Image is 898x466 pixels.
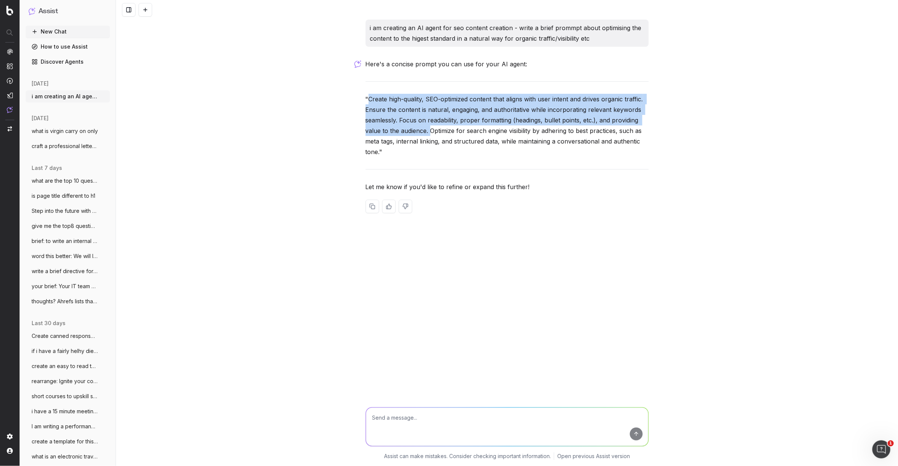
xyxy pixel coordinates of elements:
a: Open previous Assist version [557,452,630,460]
img: Activation [7,78,13,84]
button: is page title different to h1 [26,190,110,202]
span: what is virgin carry on only [32,127,98,135]
button: word this better: We will look at having [26,250,110,262]
span: [DATE] [32,80,49,87]
button: give me the top8 questions from this Als [26,220,110,232]
span: I am writing a performance review and po [32,423,98,430]
img: Botify assist logo [354,60,361,68]
p: Assist can make mistakes. Consider checking important information. [384,452,551,460]
img: Assist [7,107,13,113]
img: Studio [7,92,13,98]
span: last 7 days [32,164,62,172]
p: "Create high-quality, SEO-optimized content that aligns with user intent and drives organic traff... [366,94,649,157]
button: i have a 15 minute meeting with a petula [26,405,110,417]
span: [DATE] [32,115,49,122]
button: create a template for this header for ou [26,435,110,448]
span: craft a professional letter for chargepb [32,142,98,150]
button: brief: to write an internal comms update [26,235,110,247]
span: write a brief directive for a staff memb [32,267,98,275]
span: thoughts? Ahrefs lists that all non-bran [32,298,98,305]
button: write a brief directive for a staff memb [26,265,110,277]
button: New Chat [26,26,110,38]
span: your brief: Your IT team have limited ce [32,283,98,290]
img: Setting [7,434,13,440]
button: i am creating an AI agent for seo conten [26,90,110,102]
span: rearrange: Ignite your cooking potential [32,377,98,385]
button: rearrange: Ignite your cooking potential [26,375,110,387]
span: is page title different to h1 [32,192,95,200]
button: Create canned response to customers/stor [26,330,110,342]
span: Create canned response to customers/stor [32,332,98,340]
a: How to use Assist [26,41,110,53]
iframe: Intercom live chat [872,440,890,458]
button: what is an electronic travel authority E [26,451,110,463]
button: thoughts? Ahrefs lists that all non-bran [26,295,110,307]
p: Let me know if you'd like to refine or expand this further! [366,182,649,192]
span: what are the top 10 questions that shoul [32,177,98,185]
p: Here's a concise prompt you can use for your AI agent: [366,59,649,69]
img: My account [7,448,13,454]
button: your brief: Your IT team have limited ce [26,280,110,292]
h1: Assist [38,6,58,17]
img: Switch project [8,126,12,131]
p: i am creating an AI agent for seo content creation - write a brief prommpt about optimising the c... [370,23,644,44]
img: Botify logo [6,6,13,15]
img: Intelligence [7,63,13,69]
a: Discover Agents [26,56,110,68]
span: last 30 days [32,319,66,327]
span: brief: to write an internal comms update [32,237,98,245]
button: I am writing a performance review and po [26,420,110,432]
button: if i have a fairly helhy diet is one act [26,345,110,357]
span: Step into the future with Wi-Fi 7! From [32,207,98,215]
button: short courses to upskill seo contnrt wri [26,390,110,402]
button: what are the top 10 questions that shoul [26,175,110,187]
button: Assist [29,6,107,17]
span: what is an electronic travel authority E [32,453,98,460]
span: create an easy to read table that outlin [32,362,98,370]
span: create a template for this header for ou [32,438,98,445]
span: 1 [888,440,894,446]
span: i have a 15 minute meeting with a petula [32,408,98,415]
span: if i have a fairly helhy diet is one act [32,347,98,355]
button: craft a professional letter for chargepb [26,140,110,152]
span: i am creating an AI agent for seo conten [32,93,98,100]
button: Step into the future with Wi-Fi 7! From [26,205,110,217]
span: give me the top8 questions from this Als [32,222,98,230]
img: Analytics [7,49,13,55]
span: short courses to upskill seo contnrt wri [32,393,98,400]
button: create an easy to read table that outlin [26,360,110,372]
button: what is virgin carry on only [26,125,110,137]
img: Assist [29,8,35,15]
span: word this better: We will look at having [32,252,98,260]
